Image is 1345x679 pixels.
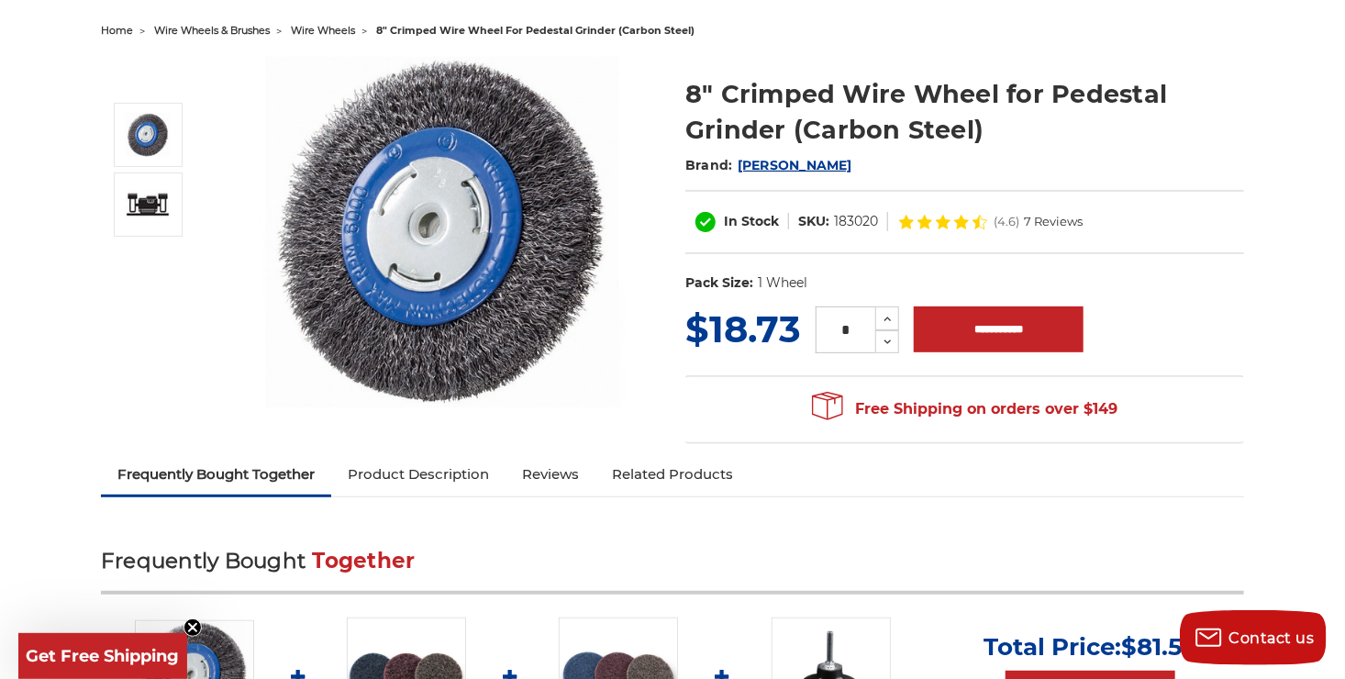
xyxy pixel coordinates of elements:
[313,548,416,573] span: Together
[101,454,331,495] a: Frequently Bought Together
[1024,216,1083,228] span: 7 Reviews
[994,216,1019,228] span: (4.6)
[27,646,180,666] span: Get Free Shipping
[291,24,355,37] a: wire wheels
[259,57,626,407] img: 8" Crimped Wire Wheel for Pedestal Grinder
[984,632,1197,662] p: Total Price:
[1180,610,1327,665] button: Contact us
[101,548,306,573] span: Frequently Bought
[834,212,878,231] dd: 183020
[376,24,695,37] span: 8" crimped wire wheel for pedestal grinder (carbon steel)
[18,633,187,679] div: Get Free ShippingClose teaser
[685,306,801,351] span: $18.73
[101,24,133,37] a: home
[1121,632,1197,662] span: $81.56
[506,454,595,495] a: Reviews
[798,212,829,231] dt: SKU:
[685,157,733,173] span: Brand:
[183,618,202,637] button: Close teaser
[758,273,807,293] dd: 1 Wheel
[331,454,506,495] a: Product Description
[685,76,1244,148] h1: 8" Crimped Wire Wheel for Pedestal Grinder (Carbon Steel)
[738,157,852,173] a: [PERSON_NAME]
[724,213,779,229] span: In Stock
[125,113,171,157] img: 8" Crimped Wire Wheel for Pedestal Grinder
[595,454,750,495] a: Related Products
[154,24,270,37] a: wire wheels & brushes
[125,190,171,219] img: 8" Crimped Wire Wheel for Pedestal Grinder (Carbon Steel)
[812,391,1118,428] span: Free Shipping on orders over $149
[1229,629,1315,647] span: Contact us
[685,273,753,293] dt: Pack Size:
